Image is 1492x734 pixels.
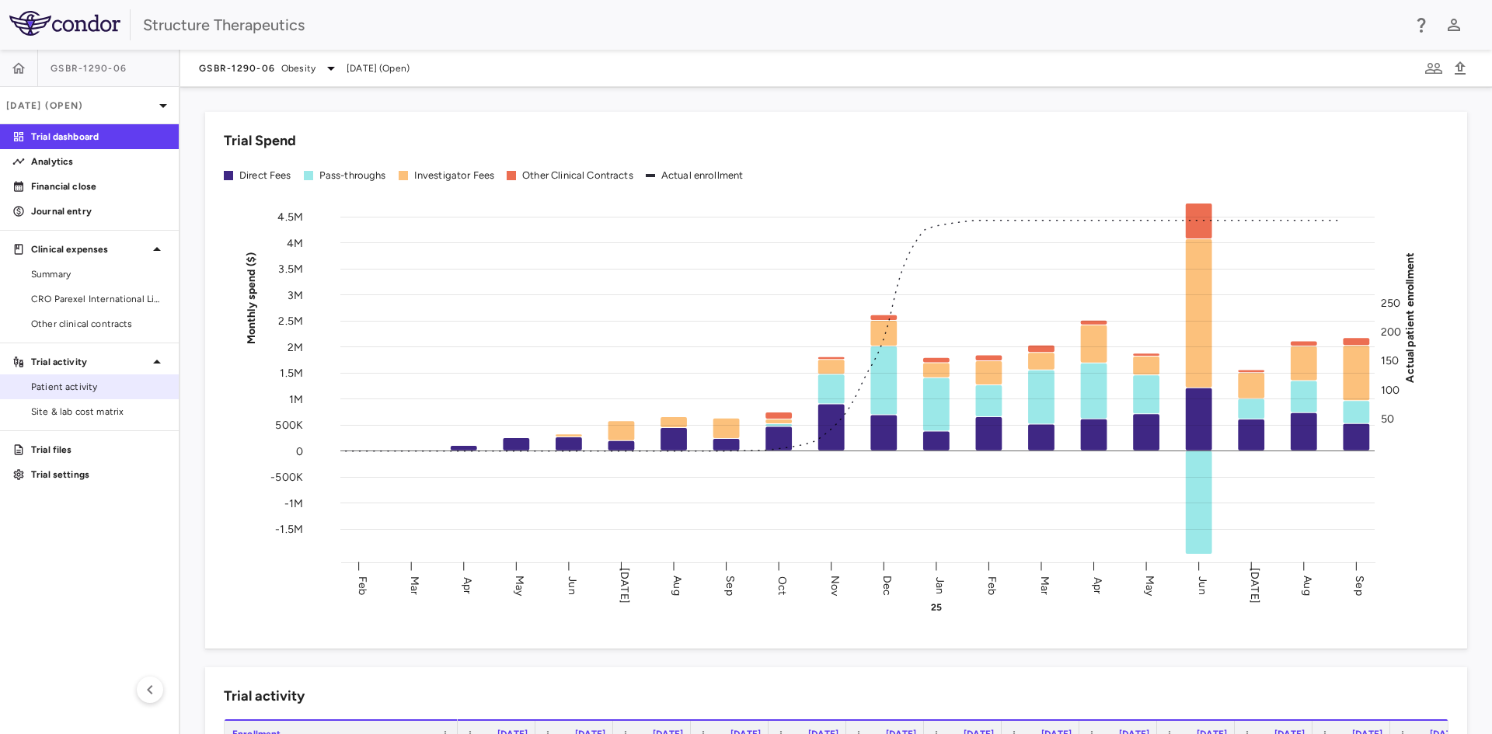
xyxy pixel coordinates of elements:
tspan: -500K [270,471,303,484]
div: Other Clinical Contracts [522,169,633,183]
tspan: 50 [1381,412,1394,425]
text: [DATE] [1248,568,1261,604]
tspan: 3M [288,288,303,301]
tspan: 150 [1381,354,1399,367]
tspan: 0 [296,444,303,457]
text: Jun [1196,576,1209,594]
text: Feb [985,576,999,594]
text: Nov [828,575,842,596]
text: Feb [356,576,369,594]
div: Actual enrollment [661,169,744,183]
tspan: 2M [288,340,303,353]
tspan: 200 [1381,325,1401,339]
text: Apr [461,576,474,593]
p: [DATE] (Open) [6,99,154,113]
div: Investigator Fees [414,169,495,183]
p: Analytics [31,155,166,169]
text: Jan [933,576,946,593]
tspan: 4.5M [277,210,303,223]
text: Sep [1353,576,1366,595]
p: Financial close [31,179,166,193]
text: Mar [1038,576,1051,594]
p: Trial activity [31,355,148,369]
tspan: 3.5M [278,263,303,276]
span: GSBR-1290-06 [51,62,127,75]
div: Structure Therapeutics [143,13,1402,37]
span: GSBR-1290-06 [199,62,275,75]
tspan: -1.5M [275,523,303,536]
tspan: 250 [1381,297,1400,310]
h6: Trial Spend [224,130,296,151]
tspan: 2.5M [278,315,303,328]
span: Site & lab cost matrix [31,405,166,419]
text: [DATE] [618,568,631,604]
tspan: 1.5M [280,367,303,380]
text: Oct [776,576,789,594]
text: Aug [1301,576,1314,595]
span: CRO Parexel International Limited [31,292,166,306]
text: Aug [671,576,684,595]
div: Direct Fees [239,169,291,183]
text: May [513,575,526,596]
tspan: 100 [1381,383,1400,396]
text: Jun [566,576,579,594]
span: Obesity [281,61,315,75]
tspan: 1M [289,392,303,405]
span: Other clinical contracts [31,317,166,331]
text: May [1143,575,1156,596]
text: Dec [880,575,894,595]
div: Pass-throughs [319,169,386,183]
span: Summary [31,267,166,281]
img: logo-full-BYUhSk78.svg [9,11,120,36]
tspan: Actual patient enrollment [1403,252,1417,382]
p: Journal entry [31,204,166,218]
tspan: 4M [287,236,303,249]
text: 25 [931,602,942,613]
text: Mar [408,576,421,594]
p: Trial settings [31,468,166,482]
p: Trial dashboard [31,130,166,144]
span: Patient activity [31,380,166,394]
h6: Trial activity [224,686,305,707]
p: Clinical expenses [31,242,148,256]
span: [DATE] (Open) [347,61,410,75]
p: Trial files [31,443,166,457]
tspan: Monthly spend ($) [245,252,258,344]
tspan: -1M [284,496,303,510]
text: Apr [1091,576,1104,593]
tspan: 500K [275,419,303,432]
text: Sep [723,576,737,595]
